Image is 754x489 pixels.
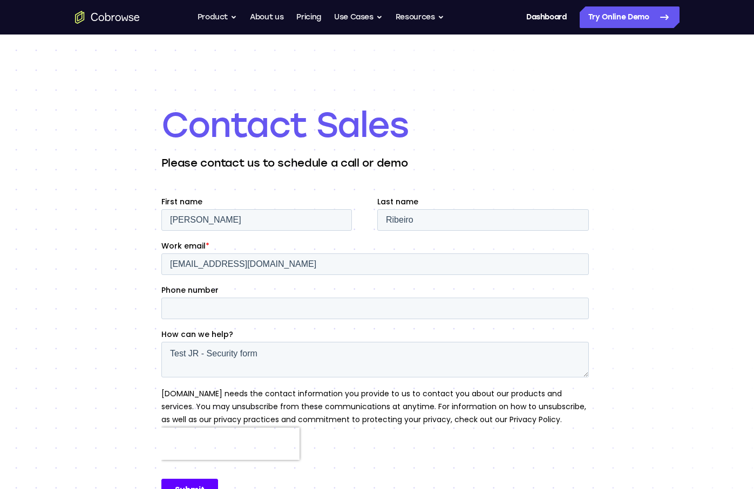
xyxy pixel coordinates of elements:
a: About us [250,6,283,28]
a: Dashboard [526,6,567,28]
button: Resources [396,6,444,28]
h1: Contact Sales [161,104,593,147]
a: Go to the home page [75,11,140,24]
p: Please contact us to schedule a call or demo [161,155,593,170]
a: Try Online Demo [580,6,680,28]
button: Use Cases [334,6,383,28]
a: Pricing [296,6,321,28]
button: Product [198,6,237,28]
